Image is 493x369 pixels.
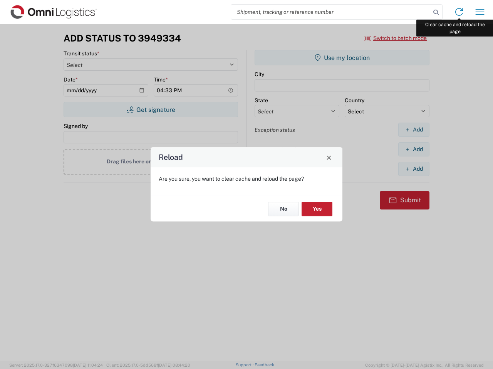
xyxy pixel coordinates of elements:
h4: Reload [159,152,183,163]
button: Yes [302,202,332,216]
button: No [268,202,299,216]
p: Are you sure, you want to clear cache and reload the page? [159,175,334,182]
button: Close [324,152,334,163]
input: Shipment, tracking or reference number [231,5,431,19]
